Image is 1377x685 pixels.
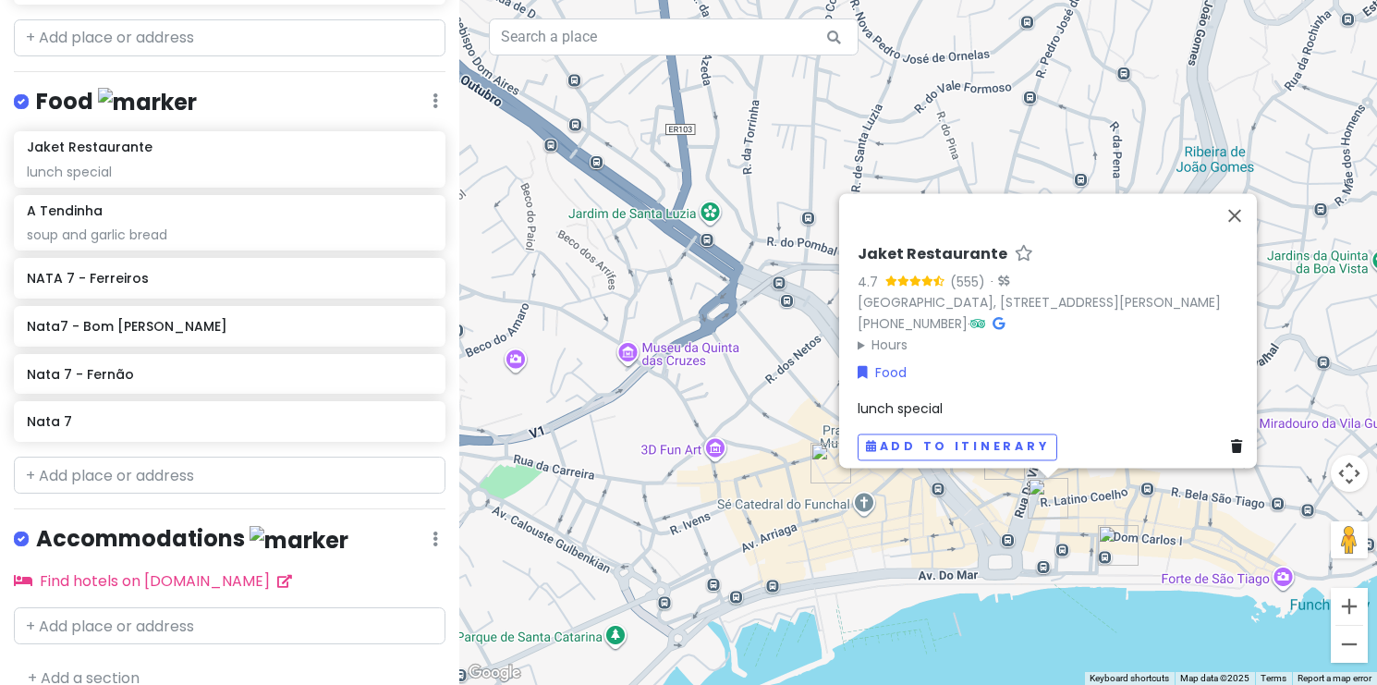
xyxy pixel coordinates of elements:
input: Search a place [489,18,859,55]
div: Nata 7 [810,443,851,483]
h6: Jaket Restaurante [27,139,152,155]
div: (555) [950,272,985,292]
button: Zoom out [1331,626,1368,663]
div: Jaket Restaurante [1028,478,1068,519]
h6: Jaket Restaurante [858,245,1007,264]
a: Find hotels on [DOMAIN_NAME] [14,570,292,592]
a: Star place [1015,245,1033,264]
button: Drag Pegman onto the map to open Street View [1331,521,1368,558]
div: Funchal Cable Car [1098,525,1139,566]
a: Food [858,362,907,383]
h6: Nata 7 - Fernão [27,366,432,383]
h6: Nata7 - Bom [PERSON_NAME] [27,318,432,335]
img: Google [464,661,525,685]
a: [GEOGRAPHIC_DATA], [STREET_ADDRESS][PERSON_NAME] [858,293,1221,312]
a: Terms (opens in new tab) [1261,673,1286,683]
span: Map data ©2025 [1180,673,1249,683]
a: Open this area in Google Maps (opens a new window) [464,661,525,685]
a: Report a map error [1298,673,1371,683]
i: Tripadvisor [970,317,985,330]
h6: NATA 7 - Ferreiros [27,270,432,287]
div: Nata 7 - Fernão [984,439,1025,480]
button: Map camera controls [1331,455,1368,492]
h4: Food [36,87,197,117]
button: Zoom in [1331,588,1368,625]
a: [PHONE_NUMBER] [858,314,968,333]
button: Add to itinerary [858,434,1057,460]
h4: Accommodations [36,524,348,555]
input: + Add place or address [14,19,445,56]
div: 4.7 [858,272,885,292]
i: Google Maps [993,317,1005,330]
a: Delete place [1231,436,1249,457]
div: lunch special [27,164,432,180]
div: · [985,274,1009,292]
img: marker [98,88,197,116]
span: lunch special [858,399,943,418]
input: + Add place or address [14,457,445,494]
summary: Hours [858,335,1249,355]
img: marker [250,526,348,555]
button: Close [1212,193,1257,238]
div: soup and garlic bread [27,226,432,243]
h6: Nata 7 [27,413,432,430]
button: Keyboard shortcuts [1090,672,1169,685]
h6: A Tendinha [27,202,103,219]
div: · [858,245,1249,355]
input: + Add place or address [14,607,445,644]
